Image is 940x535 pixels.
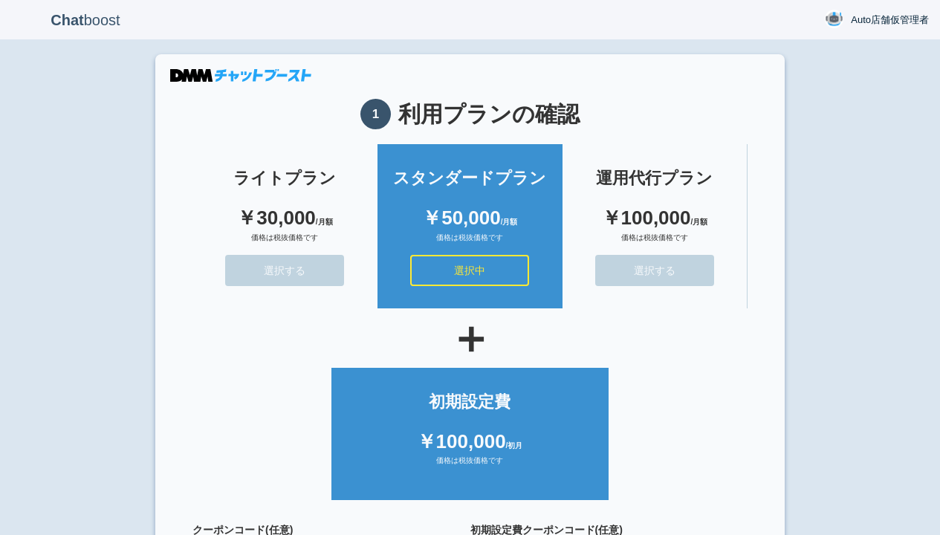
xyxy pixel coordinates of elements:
[170,69,311,82] img: DMMチャットブースト
[410,255,529,286] button: 選択中
[225,255,344,286] button: 選択する
[392,204,548,232] div: ￥50,000
[392,166,548,189] div: スタンダードプラン
[207,166,363,189] div: ライトプラン
[577,233,732,255] div: 価格は税抜価格です
[851,13,929,27] span: Auto店舗仮管理者
[11,1,160,39] p: boost
[506,441,523,450] span: /初月
[207,204,363,232] div: ￥30,000
[577,166,732,189] div: 運用代行プラン
[577,204,732,232] div: ￥100,000
[690,218,707,226] span: /月額
[501,218,518,226] span: /月額
[192,99,748,129] h1: 利用プランの確認
[207,233,363,255] div: 価格は税抜価格です
[346,428,594,455] div: ￥100,000
[346,390,594,413] div: 初期設定費
[825,10,843,28] img: User Image
[51,12,83,28] b: Chat
[595,255,714,286] button: 選択する
[316,218,333,226] span: /月額
[346,455,594,478] div: 価格は税抜価格です
[192,316,748,360] div: ＋
[392,233,548,255] div: 価格は税抜価格です
[360,99,391,129] span: 1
